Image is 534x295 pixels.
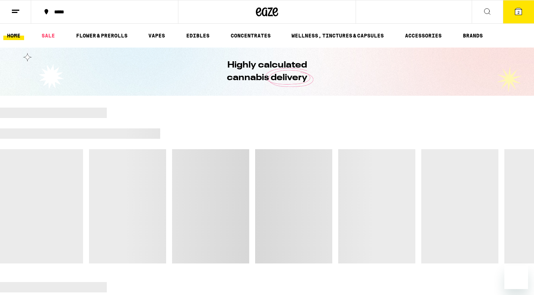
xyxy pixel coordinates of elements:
[401,31,445,40] a: ACCESSORIES
[182,31,213,40] a: EDIBLES
[227,31,274,40] a: CONCENTRATES
[517,10,520,14] span: 2
[3,31,24,40] a: HOME
[38,31,59,40] a: SALE
[206,59,328,84] h1: Highly calculated cannabis delivery
[288,31,388,40] a: WELLNESS, TINCTURES & CAPSULES
[145,31,169,40] a: VAPES
[504,265,528,289] iframe: Button to launch messaging window
[72,31,131,40] a: FLOWER & PREROLLS
[459,31,487,40] a: BRANDS
[503,0,534,23] button: 2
